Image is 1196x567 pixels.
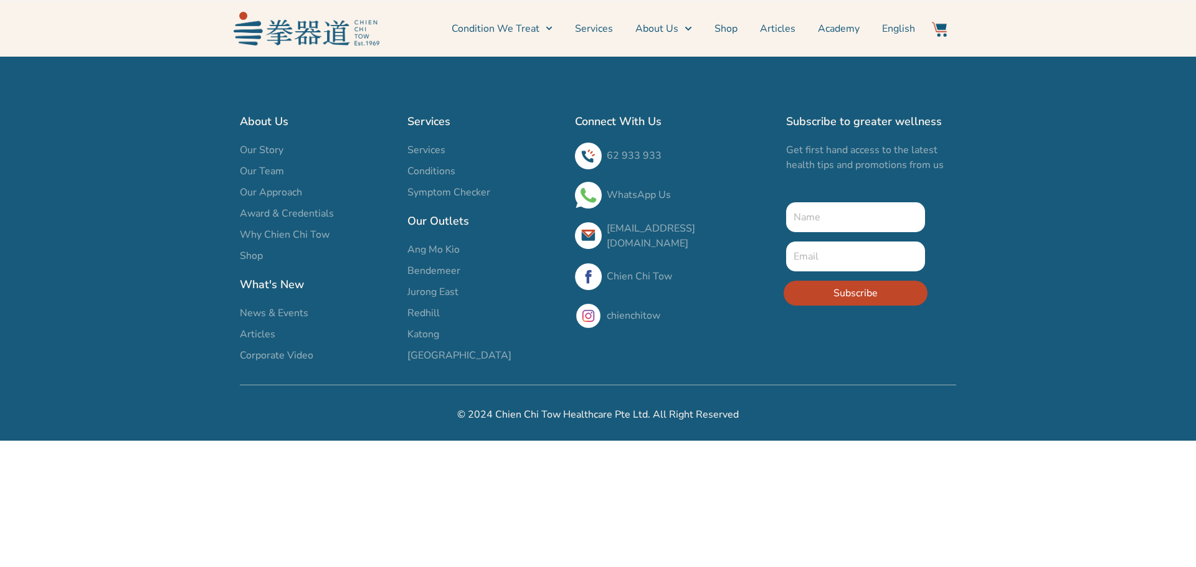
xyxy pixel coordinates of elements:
input: Email [786,241,925,271]
a: Jurong East [407,284,562,299]
span: Our Story [240,143,283,157]
span: Conditions [407,164,455,179]
a: Conditions [407,164,562,179]
a: Bendemeer [407,263,562,278]
h2: Subscribe to greater wellness [786,113,956,130]
img: Website Icon-03 [932,22,947,37]
a: Articles [240,327,395,342]
a: Award & Credentials [240,206,395,221]
span: Bendemeer [407,263,460,278]
a: English [882,13,915,44]
span: Award & Credentials [240,206,334,221]
a: Chien Chi Tow [607,269,672,283]
span: Articles [240,327,275,342]
span: Our Approach [240,185,302,200]
a: [GEOGRAPHIC_DATA] [407,348,562,363]
a: Academy [818,13,860,44]
a: WhatsApp Us [607,188,671,202]
a: chienchitow [607,309,660,322]
a: About Us [635,13,691,44]
span: Corporate Video [240,348,313,363]
h2: Services [407,113,562,130]
span: Subscribe [833,286,878,301]
span: Ang Mo Kio [407,242,460,257]
p: Get first hand access to the latest health tips and promotions from us [786,143,956,172]
a: Why Chien Chi Tow [240,227,395,242]
span: Why Chien Chi Tow [240,227,330,242]
a: [EMAIL_ADDRESS][DOMAIN_NAME] [607,222,695,250]
span: English [882,21,915,36]
span: Services [407,143,445,157]
h2: Connect With Us [575,113,774,130]
span: Katong [407,327,439,342]
span: Jurong East [407,284,458,299]
button: Subscribe [784,281,928,306]
span: Shop [240,248,263,263]
span: Symptom Checker [407,185,490,200]
a: Our Team [240,164,395,179]
h2: Our Outlets [407,212,562,230]
a: Corporate Video [240,348,395,363]
a: Symptom Checker [407,185,562,200]
span: Redhill [407,306,440,321]
input: Name [786,202,925,232]
a: Our Approach [240,185,395,200]
a: Articles [760,13,795,44]
a: 62 933 933 [607,149,662,162]
h2: What's New [240,276,395,293]
a: Services [407,143,562,157]
h2: About Us [240,113,395,130]
a: Condition We Treat [452,13,553,44]
a: Services [575,13,613,44]
a: News & Events [240,306,395,321]
form: New Form [786,202,925,315]
span: Our Team [240,164,284,179]
a: Shop [714,13,738,44]
span: News & Events [240,306,308,321]
span: [GEOGRAPHIC_DATA] [407,348,511,363]
a: Shop [240,248,395,263]
a: Katong [407,327,562,342]
a: Our Story [240,143,395,157]
a: Ang Mo Kio [407,242,562,257]
nav: Menu [386,13,915,44]
a: Redhill [407,306,562,321]
h2: © 2024 Chien Chi Tow Healthcare Pte Ltd. All Right Reserved [240,407,956,422]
